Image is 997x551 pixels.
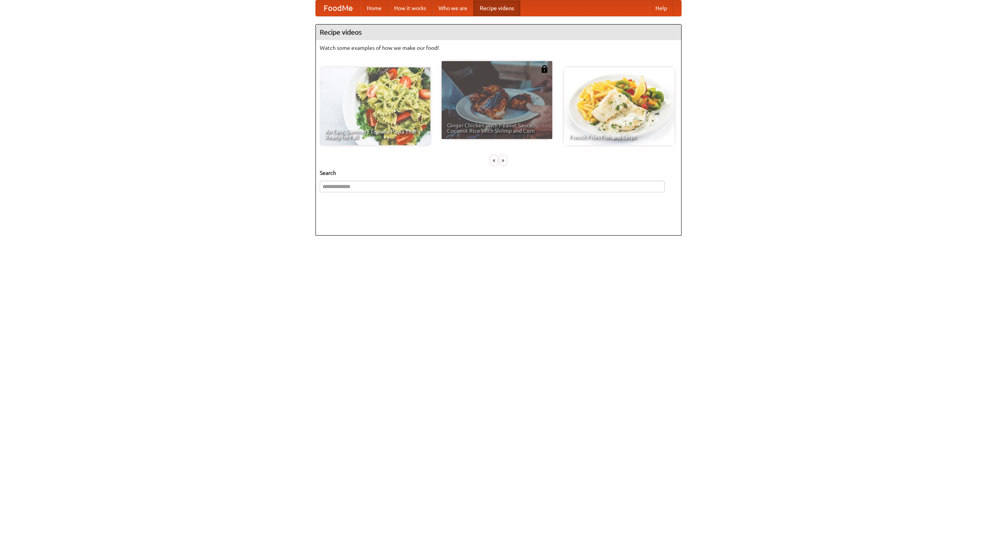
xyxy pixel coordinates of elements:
[320,169,677,177] h5: Search
[388,0,432,16] a: How it works
[432,0,474,16] a: Who we are
[320,67,430,145] a: An Easy, Summery Tomato Pasta That's Ready for Fall
[316,0,361,16] a: FoodMe
[541,65,548,73] img: 483408.png
[361,0,388,16] a: Home
[569,134,669,140] span: French Fries Fish and Chips
[316,25,681,40] h4: Recipe videos
[490,155,497,165] div: «
[564,67,675,145] a: French Fries Fish and Chips
[500,155,507,165] div: »
[325,129,425,140] span: An Easy, Summery Tomato Pasta That's Ready for Fall
[474,0,520,16] a: Recipe videos
[320,44,677,52] p: Watch some examples of how we make our food!
[649,0,673,16] a: Help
